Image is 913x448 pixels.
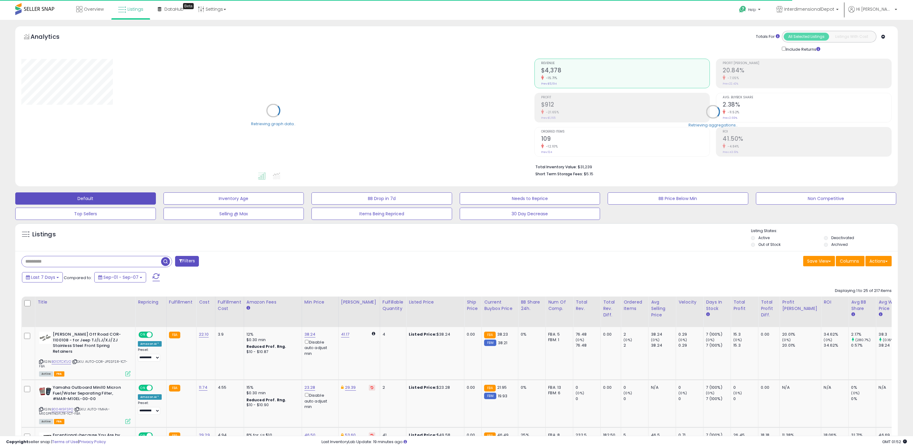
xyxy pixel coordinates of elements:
div: Total Rev. Diff. [603,299,618,318]
div: 38.24 [651,343,676,348]
div: Repricing [138,299,164,305]
div: 0.00 [603,385,616,390]
div: Ship Price [467,299,479,312]
button: Columns [836,256,864,266]
span: | SKU: AUTO-YMHA-M10SPRTNGFLTR-1CT-FBA [39,407,110,416]
div: 38.24 [879,343,903,348]
small: (0%) [782,337,791,342]
small: Amazon Fees. [246,305,250,311]
div: 232.5 [576,432,600,438]
button: Non Competitive [756,192,897,205]
div: 76.48 [576,332,600,337]
div: 0.00 [467,432,477,438]
div: 0.29 [678,332,703,337]
button: Listings With Cost [829,33,874,41]
div: 7 (100%) [706,332,731,337]
div: 2.17% [851,332,876,337]
div: Retrieving aggregations.. [688,122,738,128]
b: Listed Price: [409,331,437,337]
small: (0%) [678,337,687,342]
button: Selling @ Max [164,208,304,220]
div: Avg BB Share [851,299,873,312]
span: FBA [54,371,64,377]
div: N/A [651,385,671,390]
div: Current Buybox Price [484,299,516,312]
div: Last InventoryLab Update: 19 minutes ago. [322,439,907,445]
a: B01DTCXTJO [52,359,71,364]
button: Needs to Reprice [460,192,600,205]
div: N/A [782,385,816,390]
a: Terms of Use [52,439,78,445]
div: Retrieving graph data.. [251,121,296,126]
div: $10 - $10.87 [246,349,297,355]
div: Fulfillment Cost [218,299,241,312]
small: (0%) [733,391,742,395]
div: FBM: 1 [548,337,568,343]
div: Amazon AI * [138,341,162,347]
div: 4.55 [218,385,239,390]
span: ON [139,385,147,391]
div: 0 [576,396,600,402]
div: 15.3 [733,332,758,337]
div: 7 (100%) [706,343,731,348]
div: 0 [678,396,703,402]
button: Inventory Age [164,192,304,205]
div: 26.45 [733,432,758,438]
a: 29.39 [345,384,356,391]
div: Fulfillable Quantity [383,299,404,312]
div: Total Profit [733,299,756,312]
span: 21.95 [497,384,507,390]
small: Days In Stock. [706,312,710,317]
div: N/A [824,385,844,390]
div: Days In Stock [706,299,728,312]
span: Compared to: [64,275,92,281]
span: All listings currently available for purchase on Amazon [39,419,53,424]
button: 30 Day Decrease [460,208,600,220]
span: Sep-01 - Sep-07 [103,274,138,280]
div: Total Profit Diff. [761,299,777,318]
div: Disable auto adjust min [304,392,334,410]
b: Yamaha Outboard Mini10 Micron Fuel/Water Separating Filter, #MAR-M10EL-00-00 [53,385,127,403]
div: FBA: 8 [548,432,568,438]
small: (0%) [733,337,742,342]
button: Top Sellers [15,208,156,220]
span: Hi [PERSON_NAME] [856,6,893,12]
small: FBA [169,432,180,439]
small: FBM [484,340,496,346]
div: 0.71 [678,432,703,438]
div: 15.3 [733,343,758,348]
div: Amazon AI * [138,394,162,400]
span: | SKU: AUTO-COR-JPSSFSR-1CT-FBA [39,359,128,368]
div: Num of Comp. [548,299,570,312]
b: Listed Price: [409,432,437,438]
span: Help [748,7,756,12]
small: (0%) [706,337,714,342]
small: FBA [484,332,495,338]
div: 38.3 [879,332,903,337]
div: Tooltip anchor [183,3,194,9]
div: 0.00 [467,385,477,390]
b: Reduced Prof. Rng. [246,397,286,402]
button: Default [15,192,156,205]
div: 15% [246,385,297,390]
div: 0 [733,396,758,402]
div: 0.29 [678,343,703,348]
label: Active [758,235,770,240]
small: (0%) [824,337,832,342]
div: 4 [383,332,401,337]
b: Listed Price: [409,384,437,390]
small: (0%) [624,337,632,342]
span: OFF [152,332,162,337]
small: (0%) [576,337,584,342]
div: $38.24 [409,332,459,337]
div: ASIN: [39,332,131,376]
div: Title [38,299,133,305]
a: Help [734,1,767,20]
div: Fulfillment [169,299,194,305]
b: [PERSON_NAME] Off Road COR-1100108 - for Jeep TJ/LJ/XJ/ZJ Stainless Steel Front Spring Retainers [53,332,127,356]
div: 0.57% [851,343,876,348]
div: 3.9 [218,332,239,337]
div: 0% [851,396,876,402]
div: FBM: 6 [548,390,568,396]
small: FBA [169,385,180,392]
